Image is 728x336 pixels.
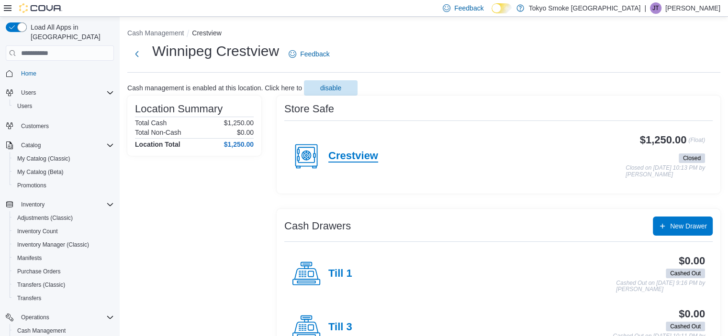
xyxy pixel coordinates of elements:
button: Customers [2,119,118,132]
span: My Catalog (Beta) [13,166,114,178]
a: Inventory Manager (Classic) [13,239,93,250]
span: Inventory [17,199,114,210]
span: Transfers [13,293,114,304]
p: Tokyo Smoke [GEOGRAPHIC_DATA] [529,2,641,14]
span: My Catalog (Classic) [17,155,70,163]
button: Inventory [2,198,118,211]
h4: Till 1 [328,268,352,280]
a: Transfers [13,293,45,304]
button: Home [2,66,118,80]
span: Inventory Count [17,228,58,235]
h4: Location Total [135,141,180,148]
span: Inventory Count [13,226,114,237]
a: Transfers (Classic) [13,279,69,291]
button: Cash Management [127,29,184,37]
span: Cashed Out [666,322,705,331]
span: My Catalog (Beta) [17,168,64,176]
span: Inventory Manager (Classic) [13,239,114,250]
a: Home [17,68,40,79]
span: Cash Management [17,327,66,335]
a: Inventory Count [13,226,62,237]
span: Closed [679,153,705,163]
span: Adjustments (Classic) [13,212,114,224]
a: Manifests [13,252,45,264]
h4: Crestview [328,150,378,163]
span: Inventory [21,201,45,208]
span: Home [17,67,114,79]
h1: Winnipeg Crestview [152,42,279,61]
button: My Catalog (Beta) [10,165,118,179]
h3: $1,250.00 [640,134,687,146]
span: Promotions [13,180,114,191]
button: Inventory Count [10,225,118,238]
span: Feedback [454,3,483,13]
span: Cashed Out [670,269,701,278]
span: Manifests [17,254,42,262]
span: Users [13,100,114,112]
button: disable [304,80,358,96]
h3: Store Safe [284,103,334,115]
nav: An example of EuiBreadcrumbs [127,28,720,40]
span: Transfers (Classic) [17,281,65,289]
h3: Location Summary [135,103,223,115]
span: Transfers (Classic) [13,279,114,291]
p: Cash management is enabled at this location. Click here to [127,84,302,92]
button: Transfers [10,292,118,305]
span: Operations [21,314,49,321]
span: JT [652,2,659,14]
button: Manifests [10,251,118,265]
button: Crestview [192,29,221,37]
span: disable [320,83,341,93]
p: (Float) [688,134,705,152]
div: Jade Thiessen [650,2,661,14]
button: New Drawer [653,217,713,236]
button: Adjustments (Classic) [10,211,118,225]
span: Customers [21,122,49,130]
span: My Catalog (Classic) [13,153,114,164]
a: My Catalog (Beta) [13,166,67,178]
span: Inventory Manager (Classic) [17,241,89,249]
button: Transfers (Classic) [10,278,118,292]
span: Closed [683,154,701,163]
span: Catalog [17,140,114,151]
a: Promotions [13,180,50,191]
button: Inventory [17,199,48,210]
a: Customers [17,120,53,132]
h4: Till 3 [328,321,352,334]
span: Home [21,70,36,77]
button: Users [2,86,118,99]
h3: Cash Drawers [284,220,351,232]
button: Operations [17,312,53,323]
h3: $0.00 [679,308,705,320]
button: Next [127,44,146,64]
span: Purchase Orders [13,266,114,277]
input: Dark Mode [492,3,512,13]
span: Transfers [17,294,41,302]
button: My Catalog (Classic) [10,152,118,165]
button: Operations [2,311,118,324]
button: Inventory Manager (Classic) [10,238,118,251]
a: Purchase Orders [13,266,65,277]
span: Manifests [13,252,114,264]
p: | [644,2,646,14]
button: Users [10,99,118,113]
span: Feedback [300,49,329,59]
span: Operations [17,312,114,323]
h6: Total Cash [135,119,167,127]
span: Users [17,87,114,98]
h6: Total Non-Cash [135,129,181,136]
p: Closed on [DATE] 10:13 PM by [PERSON_NAME] [626,165,705,178]
a: Feedback [285,44,333,64]
button: Catalog [2,139,118,152]
span: Catalog [21,141,41,149]
button: Promotions [10,179,118,192]
a: Adjustments (Classic) [13,212,77,224]
span: Cashed Out [670,322,701,331]
span: Users [21,89,36,97]
span: Adjustments (Classic) [17,214,73,222]
button: Purchase Orders [10,265,118,278]
span: Purchase Orders [17,268,61,275]
p: [PERSON_NAME] [665,2,720,14]
span: Load All Apps in [GEOGRAPHIC_DATA] [27,22,114,42]
h3: $0.00 [679,255,705,267]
